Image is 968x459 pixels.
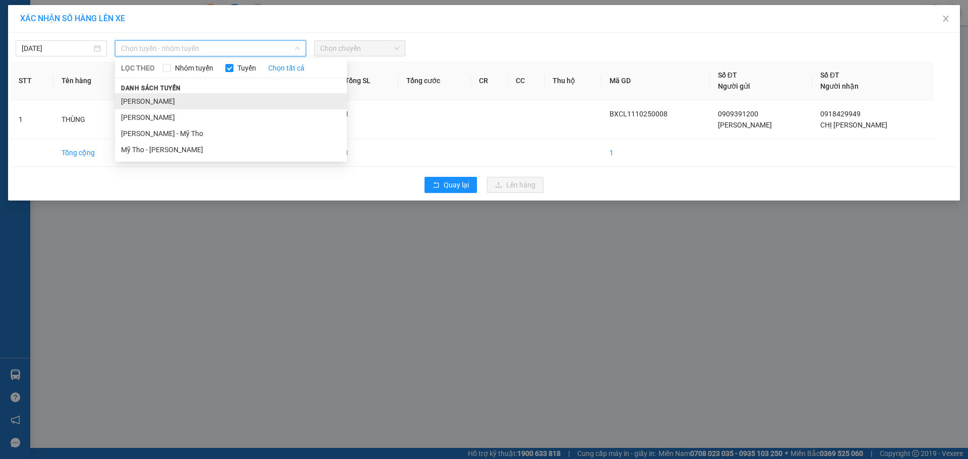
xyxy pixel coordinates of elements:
span: 1 [345,110,349,118]
th: CR [471,61,508,100]
span: Người gửi [718,82,750,90]
button: Close [932,5,960,33]
li: [PERSON_NAME] [115,109,347,125]
li: VP BX [PERSON_NAME] [5,43,70,65]
th: Tên hàng [53,61,126,100]
button: uploadLên hàng [487,177,543,193]
button: rollbackQuay lại [425,177,477,193]
span: XÁC NHẬN SỐ HÀNG LÊN XE [20,14,125,23]
span: 0918429949 [820,110,861,118]
span: close [942,15,950,23]
input: 11/10/2025 [22,43,92,54]
li: VP [GEOGRAPHIC_DATA] [70,43,134,76]
td: 1 [11,100,53,139]
li: [PERSON_NAME] [115,93,347,109]
span: Nhóm tuyến [171,62,217,74]
span: Quay lại [444,179,469,190]
span: BXCL1110250008 [610,110,668,118]
td: THÙNG [53,100,126,139]
td: Tổng cộng [53,139,126,167]
span: LỌC THEO [121,62,155,74]
span: down [294,45,300,51]
th: Tổng cước [398,61,471,100]
span: 0909391200 [718,110,758,118]
th: CC [508,61,544,100]
td: 1 [601,139,710,167]
a: Chọn tất cả [268,62,305,74]
span: rollback [433,181,440,189]
td: 1 [337,139,398,167]
span: environment [5,67,12,74]
img: logo.jpg [5,5,40,40]
span: CHỊ [PERSON_NAME] [820,121,887,129]
span: Số ĐT [820,71,839,79]
th: Mã GD [601,61,710,100]
th: Thu hộ [544,61,601,100]
span: Người nhận [820,82,859,90]
span: Tuyến [233,62,260,74]
li: [PERSON_NAME] - Mỹ Tho [115,125,347,142]
li: [PERSON_NAME] [5,5,146,24]
span: Chọn tuyến - nhóm tuyến [121,41,300,56]
span: Danh sách tuyến [115,84,187,93]
span: Chọn chuyến [320,41,399,56]
span: [PERSON_NAME] [718,121,772,129]
th: Tổng SL [337,61,398,100]
th: STT [11,61,53,100]
li: Mỹ Tho - [PERSON_NAME] [115,142,347,158]
span: Số ĐT [718,71,737,79]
